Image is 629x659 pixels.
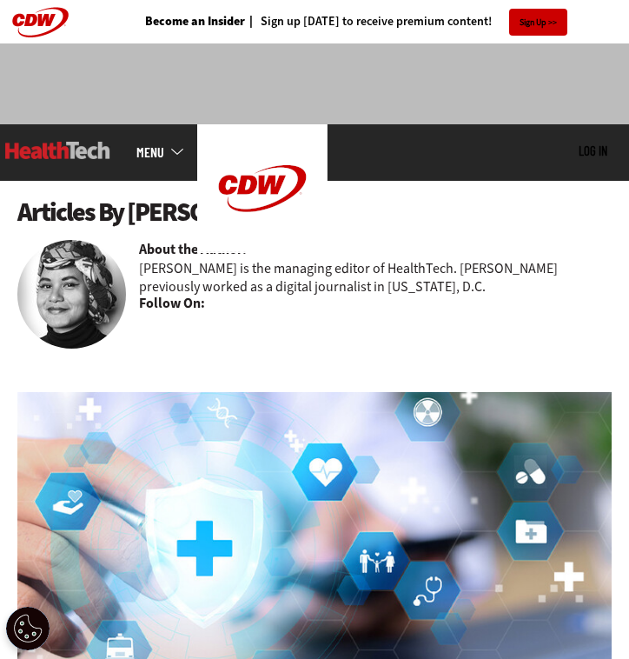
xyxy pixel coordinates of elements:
img: Home [5,142,110,159]
a: CDW [197,239,328,257]
a: Sign up [DATE] to receive premium content! [245,16,492,28]
img: Home [197,124,328,253]
a: mobile-menu [136,145,197,159]
a: Log in [579,143,607,158]
a: Become an Insider [145,16,245,28]
img: Teta-Alim [17,240,126,349]
p: [PERSON_NAME] is the managing editor of HealthTech. [PERSON_NAME] previously worked as a digital ... [139,259,612,296]
button: Open Preferences [6,607,50,650]
b: Follow On: [139,294,205,313]
a: Sign Up [509,9,567,36]
div: Cookie Settings [6,607,50,650]
div: User menu [579,143,607,160]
